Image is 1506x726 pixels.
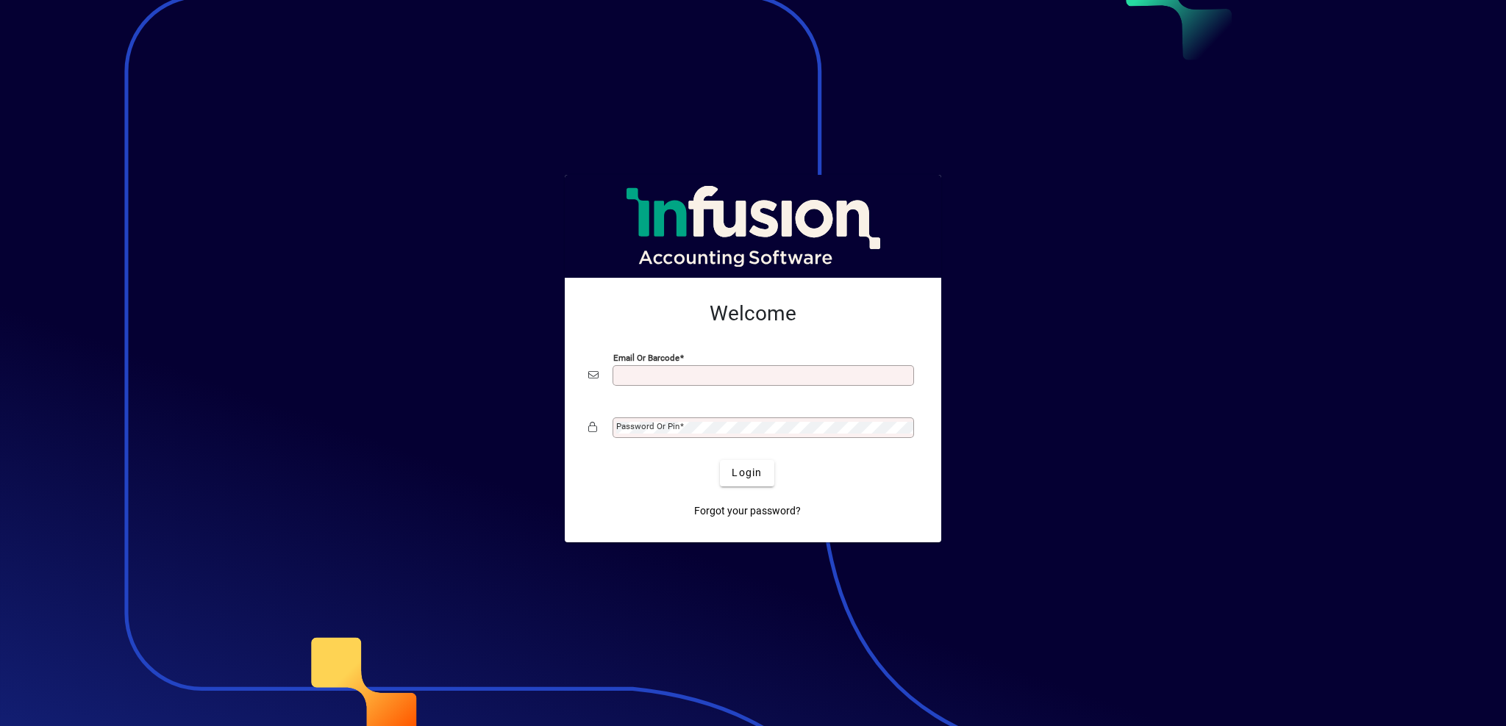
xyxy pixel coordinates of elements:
[720,460,774,486] button: Login
[732,465,762,481] span: Login
[616,421,679,431] mat-label: Password or Pin
[688,498,807,525] a: Forgot your password?
[588,301,918,326] h2: Welcome
[694,503,801,519] span: Forgot your password?
[613,352,679,362] mat-label: Email or Barcode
